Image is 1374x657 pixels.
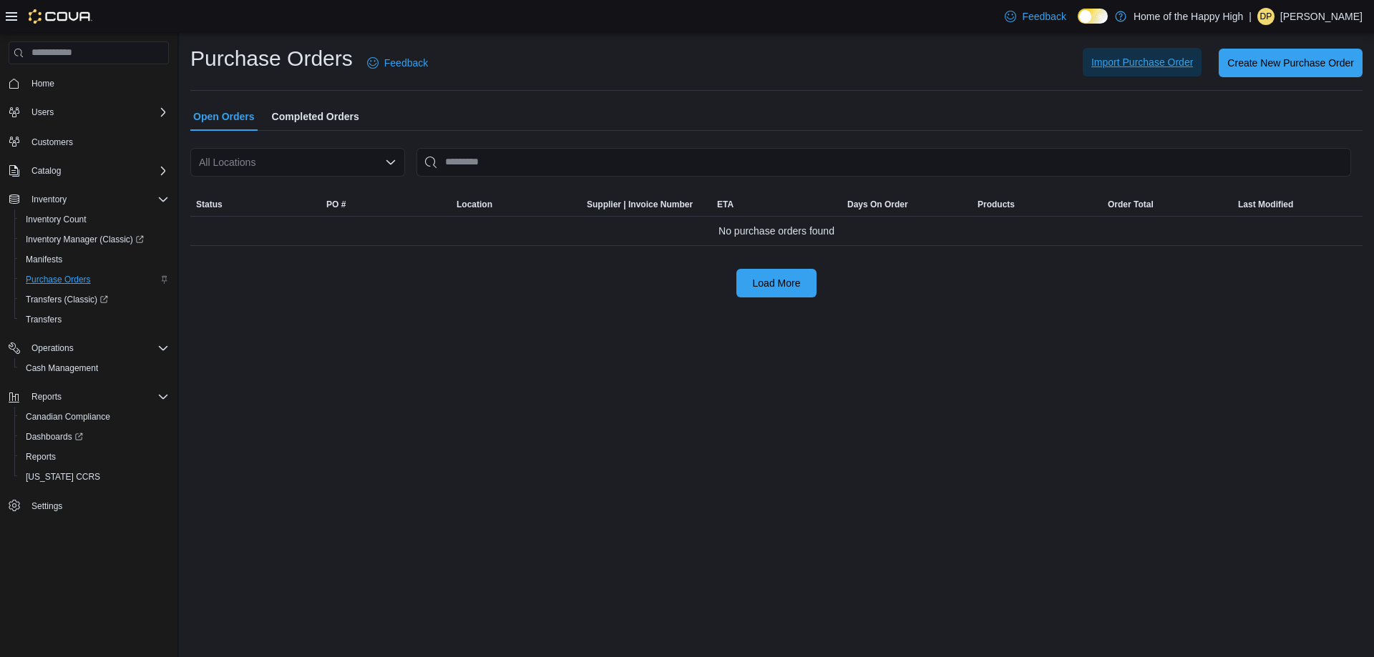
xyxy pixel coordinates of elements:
button: Users [3,102,175,122]
button: Location [451,193,581,216]
button: Create New Purchase Order [1219,49,1363,77]
a: Inventory Count [20,211,92,228]
a: Canadian Compliance [20,408,116,425]
a: Inventory Manager (Classic) [20,231,150,248]
span: ETA [717,199,734,210]
button: Cash Management [14,358,175,378]
span: Canadian Compliance [20,408,169,425]
span: Purchase Orders [26,274,91,285]
button: Transfers [14,310,175,330]
span: Settings [31,500,62,512]
p: | [1249,8,1252,25]
button: Home [3,73,175,94]
a: Transfers (Classic) [14,290,175,310]
button: Products [972,193,1102,216]
span: Purchase Orders [20,271,169,288]
a: Settings [26,498,68,515]
button: Import Purchase Order [1083,48,1202,76]
button: Operations [3,338,175,358]
span: Status [196,199,223,210]
span: Catalog [31,165,61,177]
span: Cash Management [20,360,169,377]
a: Purchase Orders [20,271,97,288]
a: Home [26,75,60,92]
span: Transfers (Classic) [20,291,169,308]
a: Feedback [361,49,434,77]
button: [US_STATE] CCRS [14,467,175,487]
a: Dashboards [20,428,89,445]
span: Completed Orders [272,102,359,131]
button: Settings [3,495,175,516]
span: Manifests [20,251,169,268]
span: Inventory Count [26,214,87,225]
span: Home [26,74,169,92]
p: Home of the Happy High [1134,8,1243,25]
span: Products [978,199,1015,210]
h1: Purchase Orders [190,44,353,73]
span: Operations [26,340,169,357]
span: Transfers (Classic) [26,294,108,305]
a: Feedback [999,2,1071,31]
button: Reports [26,388,67,405]
button: Manifests [14,250,175,270]
span: Import Purchase Order [1091,55,1193,69]
span: Catalog [26,162,169,179]
span: Reports [20,448,169,465]
a: Cash Management [20,360,104,377]
button: Last Modified [1232,193,1363,216]
button: Catalog [3,161,175,181]
span: Create New Purchase Order [1227,56,1354,70]
span: DP [1260,8,1272,25]
a: Transfers [20,311,67,328]
a: Customers [26,134,79,151]
button: Status [190,193,321,216]
input: This is a search bar. After typing your query, hit enter to filter the results lower in the page. [416,148,1351,177]
button: Days On Order [842,193,972,216]
span: Inventory [31,194,67,205]
input: Dark Mode [1078,9,1108,24]
span: Reports [26,388,169,405]
span: No purchase orders found [718,222,834,239]
a: Manifests [20,251,68,268]
span: Home [31,78,54,89]
div: Deanna Pimentel [1257,8,1275,25]
span: Dashboards [20,428,169,445]
span: Order Total [1108,199,1154,210]
span: Feedback [1022,9,1066,24]
span: Canadian Compliance [26,411,110,423]
p: [PERSON_NAME] [1280,8,1363,25]
button: Load More [736,269,817,297]
button: Order Total [1102,193,1232,216]
span: [US_STATE] CCRS [26,471,100,483]
span: Operations [31,342,74,354]
button: Canadian Compliance [14,407,175,427]
span: Inventory Manager (Classic) [20,231,169,248]
a: Dashboards [14,427,175,447]
button: Customers [3,131,175,152]
span: Reports [31,391,62,402]
span: Feedback [384,56,428,70]
button: Purchase Orders [14,270,175,290]
button: Inventory [3,189,175,209]
button: Operations [26,340,79,357]
span: PO # [326,199,346,210]
button: Catalog [26,162,67,179]
img: Cova [29,9,92,24]
a: [US_STATE] CCRS [20,468,106,485]
span: Inventory Count [20,211,169,228]
span: Supplier | Invoice Number [587,199,693,210]
span: Manifests [26,254,62,265]
span: Users [26,104,169,121]
button: PO # [321,193,451,216]
a: Reports [20,448,62,465]
span: Open Orders [193,102,255,131]
span: Days On Order [847,199,908,210]
button: Supplier | Invoice Number [581,193,711,216]
span: Inventory Manager (Classic) [26,234,144,245]
a: Transfers (Classic) [20,291,114,308]
span: Load More [753,276,801,290]
div: Location [457,199,492,210]
button: Inventory Count [14,209,175,229]
span: Transfers [26,314,62,325]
